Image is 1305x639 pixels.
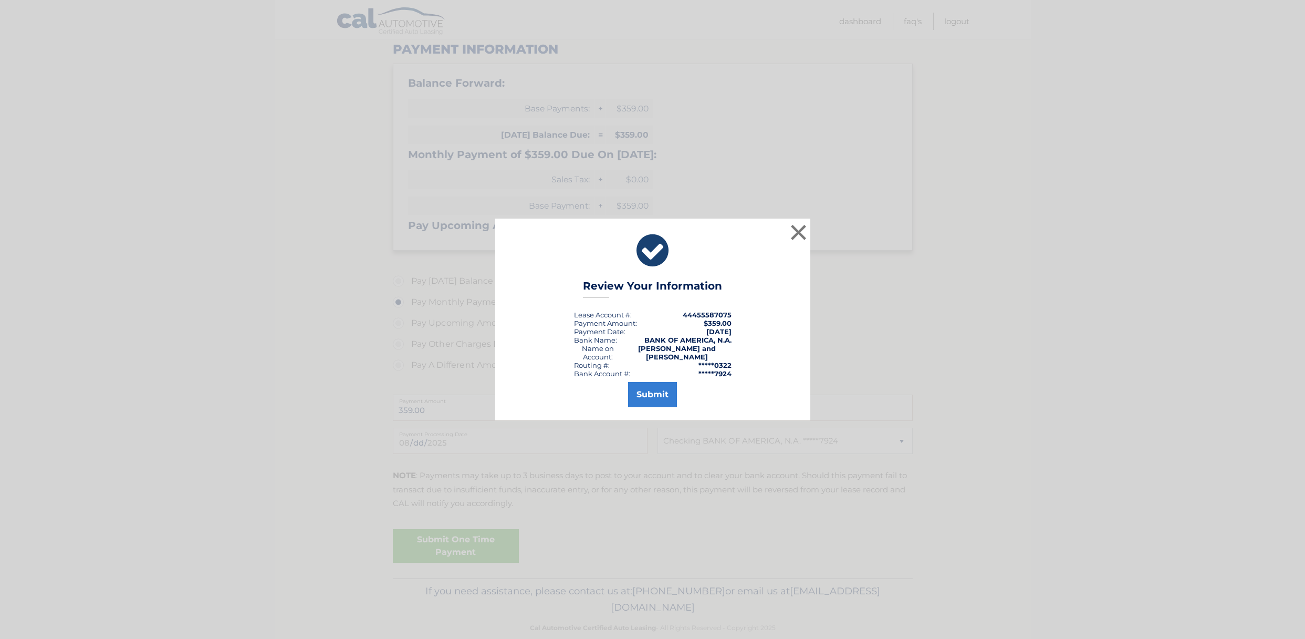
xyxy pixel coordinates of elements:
[574,369,630,378] div: Bank Account #:
[644,336,732,344] strong: BANK OF AMERICA, N.A.
[683,311,732,319] strong: 44455587075
[638,344,716,361] strong: [PERSON_NAME] and [PERSON_NAME]
[704,319,732,327] span: $359.00
[574,344,623,361] div: Name on Account:
[583,280,722,298] h3: Review Your Information
[574,327,625,336] div: :
[788,222,809,243] button: ×
[574,336,617,344] div: Bank Name:
[628,382,677,407] button: Submit
[574,327,624,336] span: Payment Date
[706,327,732,336] span: [DATE]
[574,311,632,319] div: Lease Account #:
[574,361,610,369] div: Routing #:
[574,319,637,327] div: Payment Amount:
